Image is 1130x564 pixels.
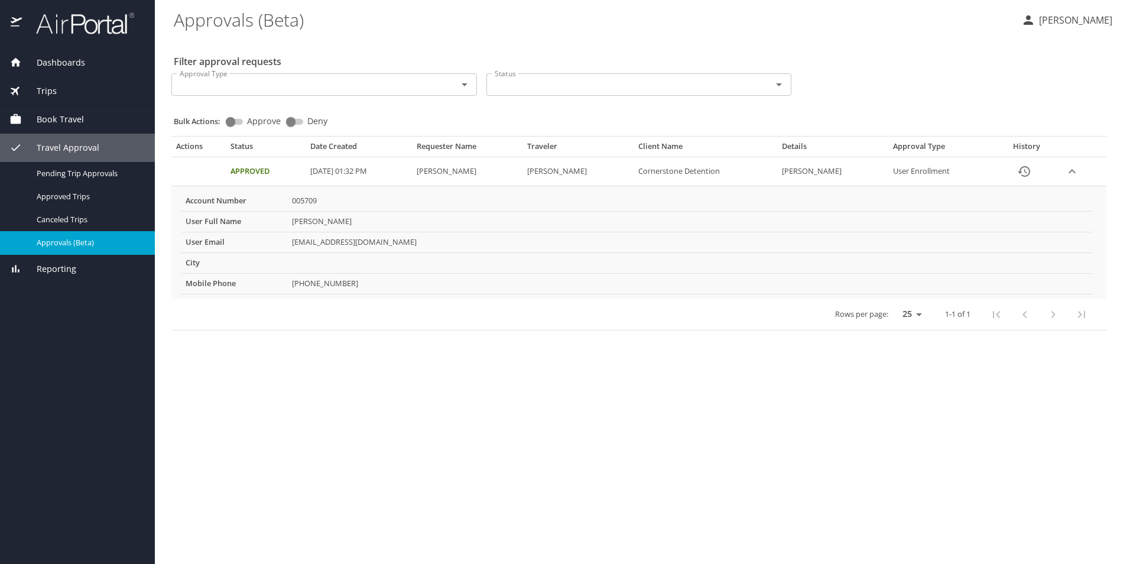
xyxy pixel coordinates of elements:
[835,310,888,318] p: Rows per page:
[412,141,523,157] th: Requester Name
[888,157,995,186] td: User Enrollment
[247,117,281,125] span: Approve
[181,211,287,232] th: User Full Name
[22,113,84,126] span: Book Travel
[1017,9,1117,31] button: [PERSON_NAME]
[22,262,76,275] span: Reporting
[37,214,141,225] span: Canceled Trips
[181,273,287,294] th: Mobile Phone
[22,56,85,69] span: Dashboards
[23,12,134,35] img: airportal-logo.png
[522,141,634,157] th: Traveler
[174,1,1012,38] h1: Approvals (Beta)
[995,141,1058,157] th: History
[181,191,287,211] th: Account Number
[893,305,926,323] select: rows per page
[181,252,287,273] th: City
[306,157,412,186] td: [DATE] 01:32 PM
[307,117,327,125] span: Deny
[1063,163,1081,180] button: expand row
[456,76,473,93] button: Open
[634,157,777,186] td: Cornerstone Detention
[287,273,1092,294] td: [PHONE_NUMBER]
[945,310,970,318] p: 1-1 of 1
[777,141,888,157] th: Details
[777,157,888,186] td: [PERSON_NAME]
[226,141,306,157] th: Status
[22,141,99,154] span: Travel Approval
[181,191,1092,294] table: More info for approvals
[174,52,281,71] h2: Filter approval requests
[412,157,523,186] td: [PERSON_NAME]
[888,141,995,157] th: Approval Type
[22,85,57,98] span: Trips
[37,237,141,248] span: Approvals (Beta)
[226,157,306,186] td: Approved
[522,157,634,186] td: [PERSON_NAME]
[306,141,412,157] th: Date Created
[37,168,141,179] span: Pending Trip Approvals
[181,232,287,252] th: User Email
[171,141,1106,330] table: Approval table
[174,116,230,127] p: Bulk Actions:
[1035,13,1112,27] p: [PERSON_NAME]
[1010,157,1038,186] button: History
[171,141,226,157] th: Actions
[287,232,1092,252] td: [EMAIL_ADDRESS][DOMAIN_NAME]
[11,12,23,35] img: icon-airportal.png
[37,191,141,202] span: Approved Trips
[771,76,787,93] button: Open
[287,211,1092,232] td: [PERSON_NAME]
[634,141,777,157] th: Client Name
[287,191,1092,211] td: 005709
